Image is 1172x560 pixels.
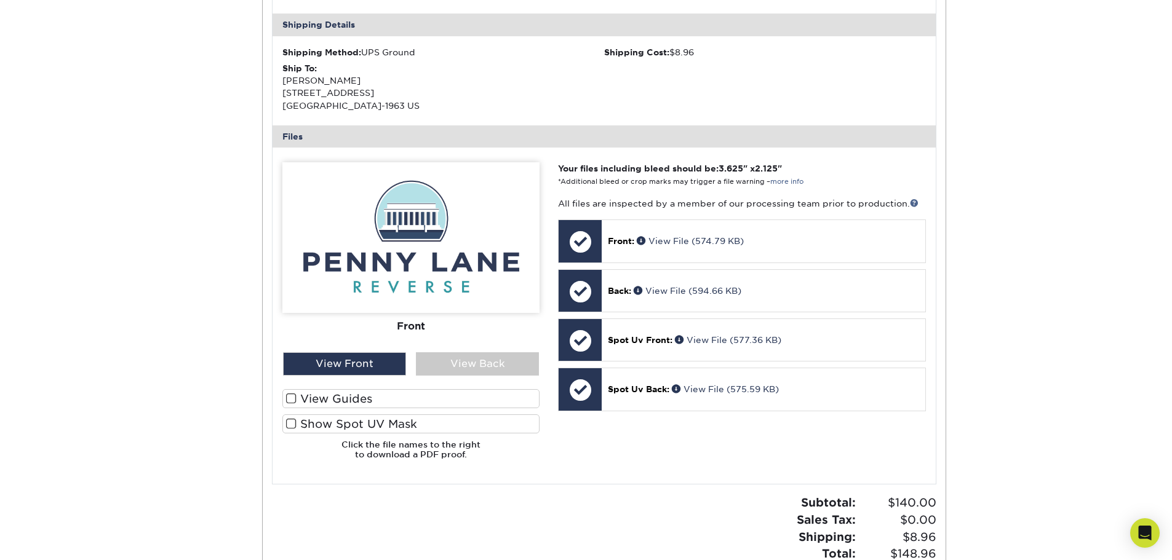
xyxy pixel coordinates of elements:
a: View File (577.36 KB) [675,335,781,345]
span: Spot Uv Front: [608,335,672,345]
a: more info [770,178,803,186]
div: $8.96 [604,46,926,58]
span: $0.00 [859,511,936,529]
span: $140.00 [859,494,936,511]
span: 3.625 [719,164,743,173]
span: Front: [608,236,634,246]
strong: Shipping Method: [282,47,361,57]
a: View File (575.59 KB) [672,384,779,394]
span: Spot Uv Back: [608,384,669,394]
div: Front [282,313,540,340]
div: Shipping Details [273,14,936,36]
strong: Subtotal: [801,495,856,509]
strong: Ship To: [282,63,317,73]
label: Show Spot UV Mask [282,414,540,433]
a: View File (594.66 KB) [634,286,741,296]
h6: Click the file names to the right to download a PDF proof. [282,440,540,470]
span: 2.125 [755,164,778,173]
div: Open Intercom Messenger [1130,518,1160,548]
span: Back: [608,286,631,296]
span: $8.96 [859,529,936,546]
div: UPS Ground [282,46,604,58]
small: *Additional bleed or crop marks may trigger a file warning – [558,178,803,186]
div: View Back [416,352,539,376]
strong: Sales Tax: [797,513,856,526]
div: [PERSON_NAME] [STREET_ADDRESS] [GEOGRAPHIC_DATA]-1963 US [282,62,604,112]
div: Files [273,125,936,148]
strong: Shipping: [799,530,856,543]
label: View Guides [282,389,540,408]
div: View Front [283,352,406,376]
p: All files are inspected by a member of our processing team prior to production. [558,197,925,210]
strong: Shipping Cost: [604,47,669,57]
strong: Your files including bleed should be: " x " [558,164,782,173]
strong: Total: [822,546,856,560]
a: View File (574.79 KB) [637,236,744,246]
